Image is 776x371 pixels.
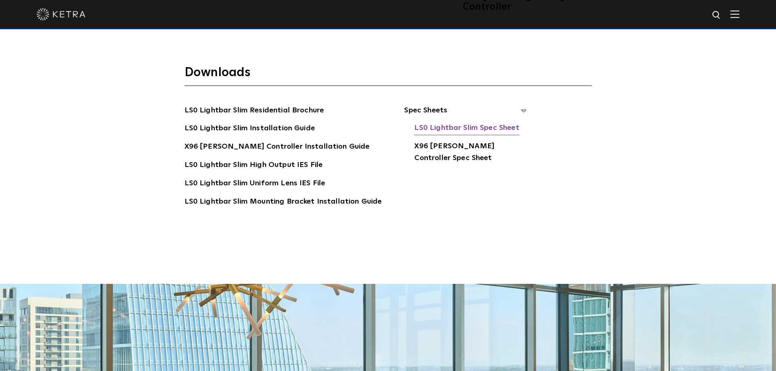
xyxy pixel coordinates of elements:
[185,123,315,136] a: LS0 Lightbar Slim Installation Guide
[37,8,86,20] img: ketra-logo-2019-white
[185,65,592,86] h3: Downloads
[185,141,370,154] a: X96 [PERSON_NAME] Controller Installation Guide
[414,122,519,135] a: LS0 Lightbar Slim Spec Sheet
[404,105,526,123] span: Spec Sheets
[712,10,722,20] img: search icon
[730,10,739,18] img: Hamburger%20Nav.svg
[414,140,526,165] a: X96 [PERSON_NAME] Controller Spec Sheet
[185,159,323,172] a: LS0 Lightbar Slim High Output IES File
[185,178,325,191] a: LS0 Lightbar Slim Uniform Lens IES File
[185,105,324,118] a: LS0 Lightbar Slim Residential Brochure
[185,196,382,209] a: LS0 Lightbar Slim Mounting Bracket Installation Guide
